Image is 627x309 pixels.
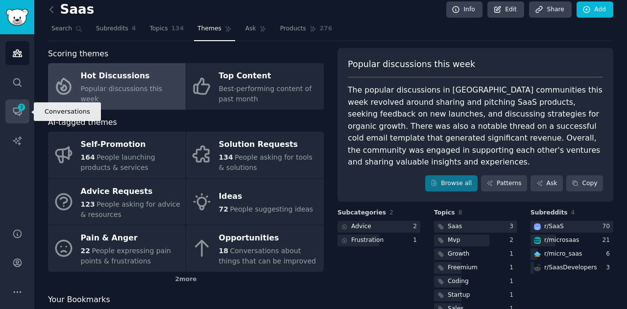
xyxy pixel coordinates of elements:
a: Advice Requests123People asking for advice & resources [48,179,186,225]
span: 4 [132,24,136,33]
a: Subreddits4 [93,21,139,41]
h2: Saas [48,2,94,18]
span: 8 [458,209,462,216]
span: 276 [320,24,333,33]
img: microsaas [534,237,541,244]
a: Opportunities18Conversations about things that can be improved [186,225,324,272]
div: r/ SaasDevelopers [544,263,597,272]
button: Copy [566,175,603,192]
div: Pain & Anger [81,231,181,246]
a: Self-Promotion164People launching products & services [48,132,186,178]
a: Freemium1 [434,262,517,274]
div: Ideas [219,189,313,205]
div: 3 [606,263,613,272]
span: Subreddits [96,24,128,33]
span: 72 [219,205,228,213]
a: Startup1 [434,289,517,302]
a: r/SaasDevelopers3 [531,262,613,274]
a: Browse all [425,175,478,192]
a: micro_saasr/micro_saas6 [531,248,613,261]
span: 3 [17,104,26,111]
div: 1 [509,291,517,300]
a: Products276 [277,21,336,41]
div: 1 [413,236,420,245]
span: 18 [219,247,228,255]
a: Topics134 [146,21,187,41]
div: Coding [448,277,469,286]
div: 6 [606,250,613,259]
span: People asking for advice & resources [81,200,180,218]
a: Hot DiscussionsPopular discussions this week [48,63,186,110]
a: Growth1 [434,248,517,261]
a: Solution Requests134People asking for tools & solutions [186,132,324,178]
div: Saas [448,222,462,231]
span: Scoring themes [48,48,108,60]
div: Opportunities [219,231,319,246]
a: Mvp2 [434,235,517,247]
div: 1 [509,277,517,286]
span: People suggesting ideas [230,205,313,213]
div: Freemium [448,263,478,272]
span: Popular discussions this week [81,85,163,103]
span: Popular discussions this week [348,58,475,71]
a: Ask [531,175,563,192]
div: 70 [602,222,613,231]
div: 3 [509,222,517,231]
a: Edit [487,1,524,18]
span: 164 [81,153,95,161]
div: Hot Discussions [81,69,181,84]
div: 2 [413,222,420,231]
a: 3 [5,99,29,123]
div: Startup [448,291,470,300]
div: 1 [509,250,517,259]
div: r/ microsaas [544,236,579,245]
span: 4 [571,209,575,216]
img: SaaS [534,223,541,230]
span: Search [51,24,72,33]
div: Frustration [351,236,384,245]
a: Info [446,1,482,18]
span: Conversations about things that can be improved [219,247,316,265]
span: Ask [245,24,256,33]
a: Saas3 [434,221,517,233]
div: r/ SaaS [544,222,564,231]
a: Pain & Anger22People expressing pain points & frustrations [48,225,186,272]
span: Subcategories [338,209,386,217]
span: Best-performing content of past month [219,85,312,103]
a: Frustration1 [338,235,420,247]
div: Mvp [448,236,460,245]
div: Growth [448,250,469,259]
img: micro_saas [534,251,541,258]
span: Your Bookmarks [48,294,110,306]
span: Topics [434,209,455,217]
img: GummySearch logo [6,9,28,26]
div: Advice [351,222,371,231]
div: Self-Promotion [81,137,181,153]
a: Add [577,1,613,18]
div: 21 [602,236,613,245]
span: Subreddits [531,209,568,217]
a: Ideas72People suggesting ideas [186,179,324,225]
div: Advice Requests [81,184,181,199]
span: People asking for tools & solutions [219,153,313,171]
a: Search [48,21,86,41]
span: 134 [171,24,184,33]
div: 1 [509,263,517,272]
div: Top Content [219,69,319,84]
span: Topics [149,24,168,33]
div: 2 more [48,272,324,287]
a: Coding1 [434,276,517,288]
span: 22 [81,247,90,255]
span: AI-tagged themes [48,117,117,129]
a: Advice2 [338,221,420,233]
span: Themes [197,24,221,33]
div: The popular discussions in [GEOGRAPHIC_DATA] communities this week revolved around sharing and pi... [348,84,603,168]
span: 2 [389,209,393,216]
div: Solution Requests [219,137,319,153]
a: Top ContentBest-performing content of past month [186,63,324,110]
span: People launching products & services [81,153,155,171]
span: People expressing pain points & frustrations [81,247,171,265]
a: Share [529,1,571,18]
span: Products [280,24,306,33]
div: r/ micro_saas [544,250,582,259]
